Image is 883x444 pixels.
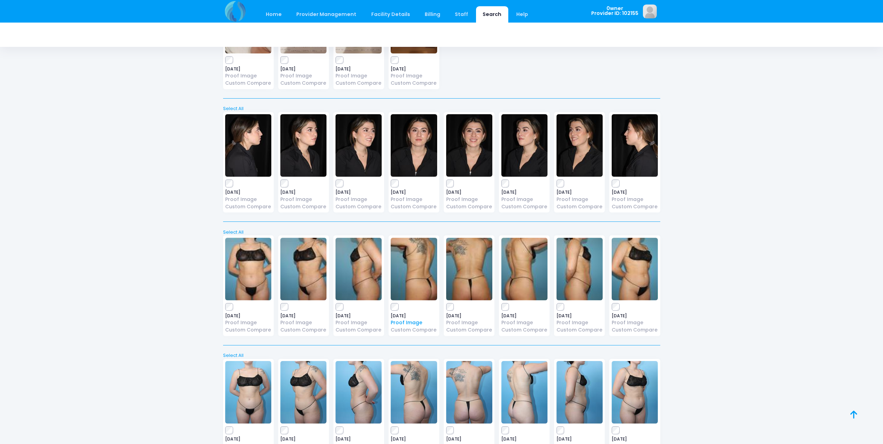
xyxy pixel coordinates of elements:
span: [DATE] [225,190,271,194]
a: Custom Compare [280,326,326,334]
img: image [336,114,382,177]
a: Custom Compare [501,203,547,210]
a: Select All [221,352,662,359]
a: Proof Image [446,319,492,326]
span: [DATE] [501,314,547,318]
span: [DATE] [225,437,271,441]
a: Proof Image [280,196,326,203]
a: Custom Compare [336,203,382,210]
a: Search [476,6,508,23]
img: image [225,361,271,424]
a: Proof Image [557,319,603,326]
a: Proof Image [336,72,382,79]
img: image [280,238,326,300]
a: Custom Compare [612,326,658,334]
a: Custom Compare [501,326,547,334]
a: Proof Image [612,319,658,326]
a: Custom Compare [280,203,326,210]
img: image [336,361,382,424]
img: image [391,114,437,177]
a: Custom Compare [391,326,437,334]
a: Custom Compare [225,203,271,210]
img: image [612,114,658,177]
a: Custom Compare [557,203,603,210]
span: [DATE] [391,67,437,71]
a: Proof Image [336,196,382,203]
span: [DATE] [280,437,326,441]
a: Proof Image [501,196,547,203]
a: Proof Image [280,319,326,326]
span: [DATE] [501,437,547,441]
img: image [501,114,547,177]
span: [DATE] [280,190,326,194]
a: Custom Compare [336,326,382,334]
a: Custom Compare [225,326,271,334]
img: image [225,114,271,177]
a: Custom Compare [391,79,437,87]
span: [DATE] [446,314,492,318]
a: Proof Image [391,72,437,79]
a: Custom Compare [612,203,658,210]
span: [DATE] [446,437,492,441]
img: image [501,361,547,424]
span: [DATE] [391,437,437,441]
span: [DATE] [336,190,382,194]
a: Proof Image [225,196,271,203]
span: [DATE] [280,314,326,318]
span: [DATE] [612,190,658,194]
img: image [280,361,326,424]
img: image [446,361,492,424]
img: image [336,238,382,300]
a: Billing [418,6,447,23]
span: [DATE] [336,437,382,441]
span: [DATE] [225,314,271,318]
a: Custom Compare [336,79,382,87]
span: [DATE] [557,314,603,318]
a: Proof Image [557,196,603,203]
img: image [612,361,658,424]
a: Proof Image [336,319,382,326]
a: Select All [221,229,662,236]
img: image [557,238,603,300]
a: Help [509,6,535,23]
a: Proof Image [225,72,271,79]
span: [DATE] [225,67,271,71]
a: Facility Details [364,6,417,23]
a: Custom Compare [280,79,326,87]
a: Proof Image [280,72,326,79]
span: [DATE] [391,190,437,194]
span: [DATE] [612,437,658,441]
a: Select All [221,105,662,112]
a: Proof Image [446,196,492,203]
span: [DATE] [336,67,382,71]
img: image [557,361,603,424]
a: Proof Image [391,196,437,203]
img: image [446,114,492,177]
img: image [391,361,437,424]
a: Proof Image [225,319,271,326]
span: [DATE] [501,190,547,194]
a: Home [259,6,289,23]
img: image [643,5,657,18]
img: image [557,114,603,177]
span: [DATE] [557,190,603,194]
img: image [280,114,326,177]
span: [DATE] [336,314,382,318]
span: [DATE] [391,314,437,318]
a: Custom Compare [391,203,437,210]
img: image [225,238,271,300]
span: [DATE] [612,314,658,318]
span: 0wner Provider ID: 102155 [591,6,638,16]
img: image [391,238,437,300]
a: Proof Image [612,196,658,203]
a: Proof Image [391,319,437,326]
a: Provider Management [290,6,363,23]
a: Custom Compare [446,326,492,334]
a: Proof Image [501,319,547,326]
img: image [612,238,658,300]
span: [DATE] [280,67,326,71]
span: [DATE] [557,437,603,441]
img: image [501,238,547,300]
a: Custom Compare [225,79,271,87]
span: [DATE] [446,190,492,194]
